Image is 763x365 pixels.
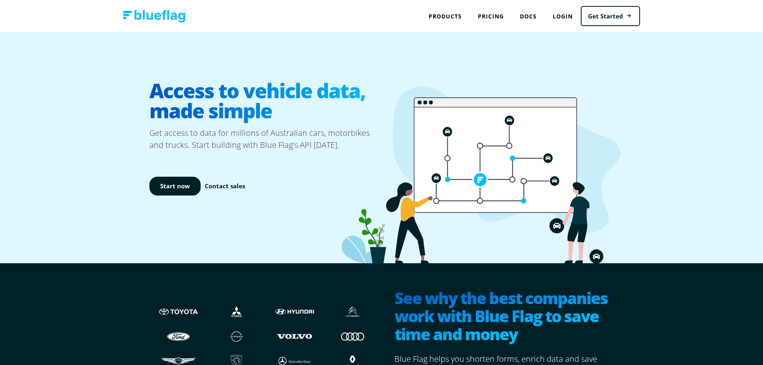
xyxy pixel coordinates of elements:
img: Audi logo [332,329,374,344]
p: Get access to data for millions of Australian cars, motorbikes and trucks. Start building with Bl... [149,127,382,151]
img: Citroen logo [332,304,374,319]
img: Hyundai logo [274,304,316,319]
img: Volvo logo [274,329,316,344]
img: Ford logo [157,329,199,344]
a: Contact sales [205,181,245,191]
div: Products [421,8,470,24]
img: Blue Flag logo [123,10,185,22]
h1: Access to vehicle data, made simple [149,74,382,127]
img: Toyota logo [157,304,199,319]
a: Start now [149,177,201,196]
img: Nissan logo [215,329,258,344]
h2: See why the best companies work with Blue Flag to save time and money [395,289,614,345]
a: Docs [512,8,545,24]
a: Get Started [581,6,640,26]
a: Login to Blue Flag application [545,8,581,24]
a: Pricing [470,8,512,24]
img: Mistubishi logo [215,304,258,319]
